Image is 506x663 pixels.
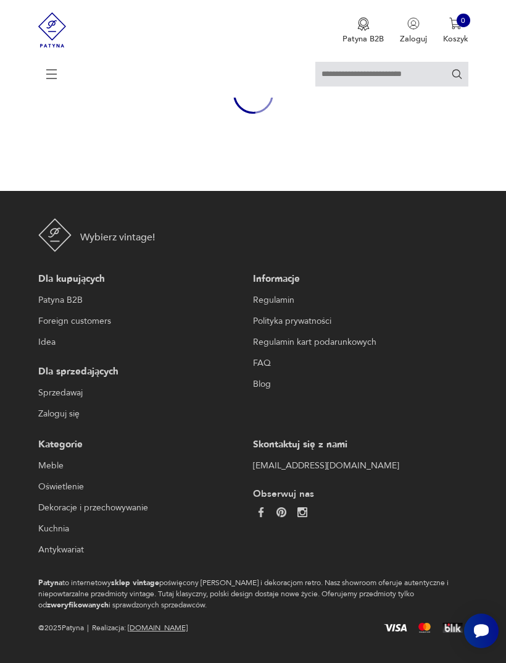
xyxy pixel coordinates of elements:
a: Antykwariat [38,543,249,557]
p: Patyna B2B [342,33,384,44]
img: Mastercard [415,623,434,632]
a: [DOMAIN_NAME] [128,623,188,633]
button: Zaloguj [400,17,427,44]
strong: Patyna [38,578,62,588]
p: to internetowy poświęcony [PERSON_NAME] i dekoracjom retro. Nasz showroom oferuje autentyczne i n... [38,577,458,610]
strong: zweryfikowanych [47,600,109,610]
p: Obserwuj nas [253,488,463,500]
img: Ikona medalu [357,17,370,31]
a: Sprzedawaj [38,386,249,400]
a: Polityka prywatności [253,314,463,329]
a: Blog [253,377,463,392]
p: Dla kupujących [38,272,249,287]
img: c2fd9cf7f39615d9d6839a72ae8e59e5.webp [297,507,307,517]
a: Meble [38,458,249,473]
a: Kuchnia [38,522,249,536]
p: Dla sprzedających [38,365,249,379]
p: Koszyk [443,33,468,44]
img: Ikonka użytkownika [407,17,420,30]
p: Zaloguj [400,33,427,44]
strong: sklep vintage [111,578,159,588]
a: [EMAIL_ADDRESS][DOMAIN_NAME] [253,458,463,473]
iframe: Smartsupp widget button [464,614,499,648]
a: Ikona medaluPatyna B2B [342,17,384,44]
button: Patyna B2B [342,17,384,44]
div: 0 [457,14,470,27]
span: @ 2025 Patyna [38,620,84,635]
img: 37d27d81a828e637adc9f9cb2e3d3a8a.webp [276,507,286,517]
button: Szukaj [451,68,463,80]
p: Wybierz vintage! [80,230,155,245]
p: Kategorie [38,437,249,452]
a: Oświetlenie [38,479,249,494]
a: Foreign customers [38,314,249,329]
a: FAQ [253,356,463,371]
img: Patyna - sklep z meblami i dekoracjami vintage [38,218,72,251]
div: | [87,620,89,635]
a: Zaloguj się [38,407,249,421]
a: Idea [38,335,249,350]
p: Informacje [253,272,463,287]
span: Realizacja: [92,620,188,635]
a: Regulamin [253,293,463,308]
a: Dekoracje i przechowywanie [38,500,249,515]
a: Patyna B2B [38,293,249,308]
img: Visa [378,624,413,631]
img: BLIK [437,623,468,632]
img: Ikona koszyka [449,17,462,30]
p: Skontaktuj się z nami [253,437,463,452]
a: Regulamin kart podarunkowych [253,335,463,350]
img: da9060093f698e4c3cedc1453eec5031.webp [256,507,266,517]
button: 0Koszyk [443,17,468,44]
